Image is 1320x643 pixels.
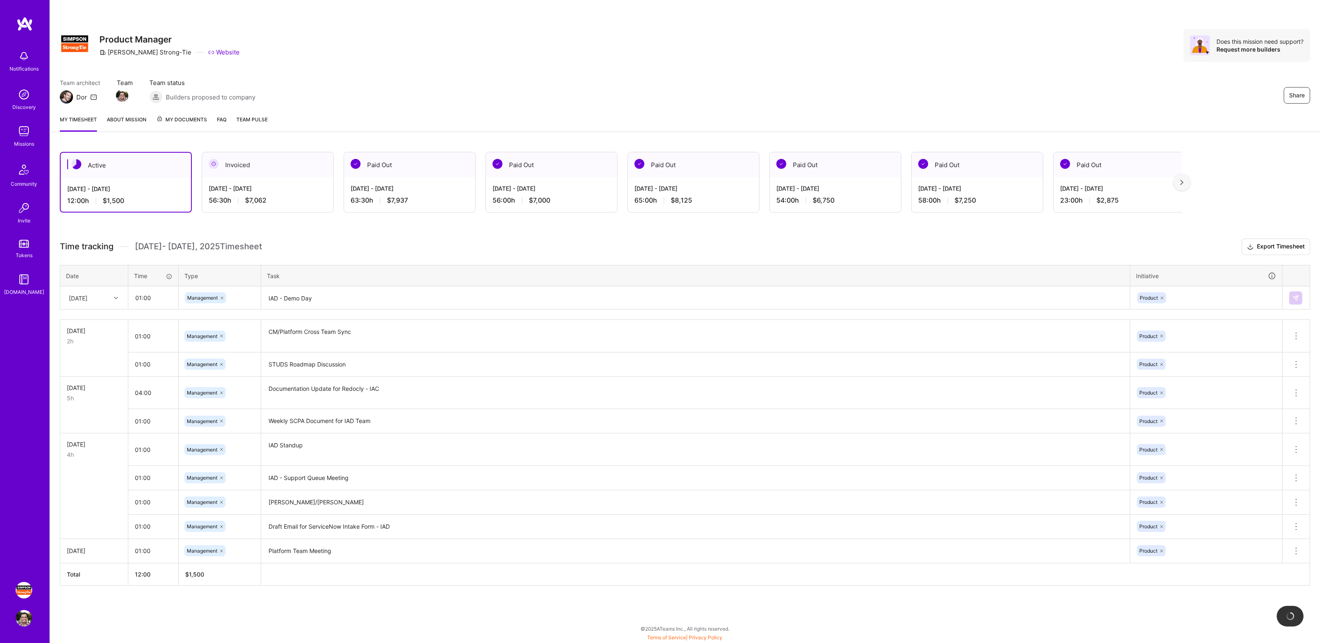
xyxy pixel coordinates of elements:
[14,139,34,148] div: Missions
[135,241,262,252] span: [DATE] - [DATE] , 2025 Timesheet
[628,152,759,177] div: Paid Out
[14,610,34,626] a: User Avatar
[69,293,87,302] div: [DATE]
[49,618,1320,639] div: © 2025 ATeams Inc., All rights reserved.
[114,296,118,300] i: icon Chevron
[1292,295,1299,301] img: Submit
[776,159,786,169] img: Paid Out
[671,196,692,205] span: $8,125
[209,196,327,205] div: 56:30 h
[1139,418,1157,424] span: Product
[16,17,33,31] img: logo
[351,159,361,169] img: Paid Out
[128,515,178,537] input: HH:MM
[11,180,37,188] div: Community
[16,123,32,139] img: teamwork
[60,29,90,59] img: Company Logo
[128,410,178,432] input: HH:MM
[117,89,127,103] a: Team Member Avatar
[99,48,191,57] div: [PERSON_NAME] Strong-Tie
[99,49,106,56] i: icon CompanyGray
[770,152,901,177] div: Paid Out
[1139,523,1157,530] span: Product
[187,499,217,505] span: Management
[912,152,1043,177] div: Paid Out
[14,582,34,598] a: Simpson Strong-Tie: Product Manager
[187,295,218,301] span: Management
[1284,87,1310,104] button: Share
[208,48,240,57] a: Website
[351,184,469,193] div: [DATE] - [DATE]
[1242,239,1310,255] button: Export Timesheet
[202,152,333,177] div: Invoiced
[67,326,121,335] div: [DATE]
[1060,196,1178,205] div: 23:00 h
[166,93,255,102] span: Builders proposed to company
[128,439,178,461] input: HH:MM
[1139,548,1157,554] span: Product
[185,571,204,578] span: $ 1,500
[493,196,610,205] div: 56:00 h
[209,184,327,193] div: [DATE] - [DATE]
[776,196,894,205] div: 54:00 h
[128,540,178,562] input: HH:MM
[776,184,894,193] div: [DATE] - [DATE]
[76,93,87,102] div: Dor
[16,200,32,216] img: Invite
[1289,91,1305,99] span: Share
[187,361,217,367] span: Management
[116,90,128,102] img: Team Member Avatar
[71,159,81,169] img: Active
[19,240,29,248] img: tokens
[128,467,178,489] input: HH:MM
[128,382,178,404] input: HH:MM
[107,115,146,132] a: About Mission
[1139,333,1157,339] span: Product
[387,196,408,205] span: $7,937
[1180,180,1183,185] img: right
[187,418,217,424] span: Management
[16,271,32,288] img: guide book
[60,78,100,87] span: Team architect
[61,153,191,178] div: Active
[955,196,976,205] span: $7,250
[262,540,1129,563] textarea: Platform Team Meeting
[236,115,268,132] a: Team Pulse
[918,196,1036,205] div: 58:00 h
[67,337,121,345] div: 2h
[262,287,1129,309] textarea: IAD - Demo Day
[689,634,722,641] a: Privacy Policy
[128,325,178,347] input: HH:MM
[179,265,261,286] th: Type
[634,159,644,169] img: Paid Out
[16,251,33,260] div: Tokens
[634,196,752,205] div: 65:00 h
[16,610,32,626] img: User Avatar
[1140,295,1158,301] span: Product
[493,184,610,193] div: [DATE] - [DATE]
[103,196,124,205] span: $1,500
[647,634,722,641] span: |
[1190,35,1210,55] img: Avatar
[187,475,217,481] span: Management
[261,265,1130,286] th: Task
[1060,159,1070,169] img: Paid Out
[60,563,128,585] th: Total
[9,64,39,73] div: Notifications
[16,86,32,103] img: discovery
[67,440,121,449] div: [DATE]
[1136,271,1276,281] div: Initiative
[1139,475,1157,481] span: Product
[209,159,219,169] img: Invoiced
[187,390,217,396] span: Management
[1060,184,1178,193] div: [DATE] - [DATE]
[262,491,1129,514] textarea: [PERSON_NAME]/[PERSON_NAME]
[1054,152,1185,177] div: Paid Out
[67,184,184,193] div: [DATE] - [DATE]
[1216,38,1303,45] div: Does this mission need support?
[128,563,179,585] th: 12:00
[156,115,207,132] a: My Documents
[187,333,217,339] span: Management
[647,634,686,641] a: Terms of Service
[90,94,97,100] i: icon Mail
